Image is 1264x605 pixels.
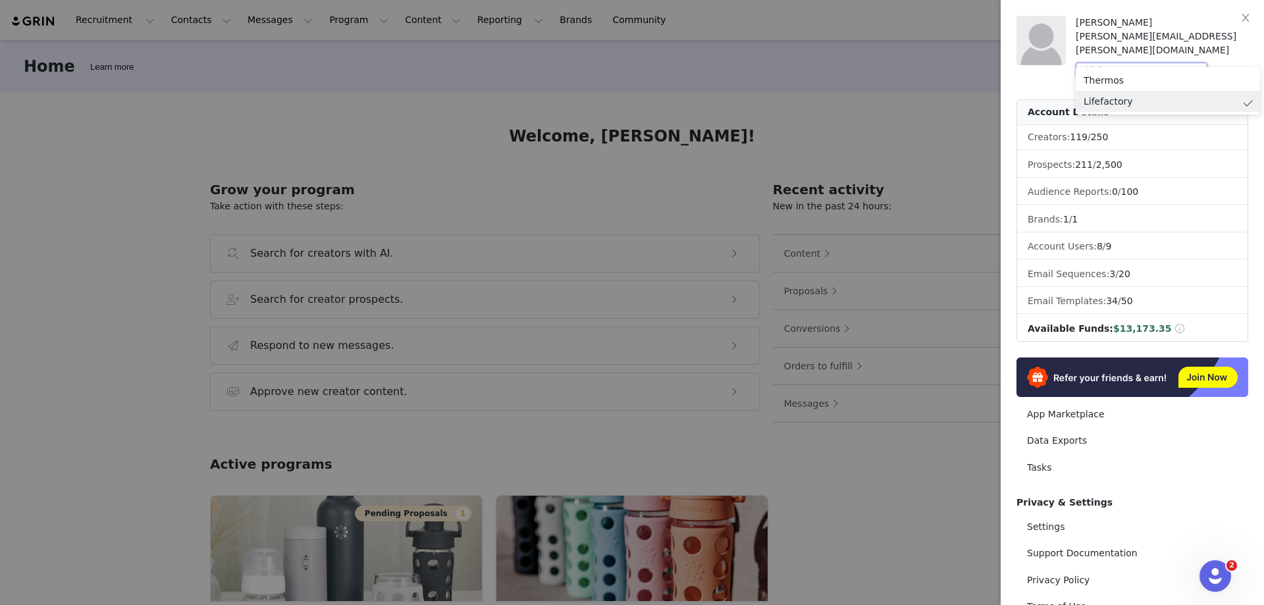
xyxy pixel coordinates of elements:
[1072,214,1078,224] span: 1
[1017,207,1248,232] li: Brands:
[1063,214,1078,224] span: /
[1017,125,1248,150] li: Creators:
[1070,132,1088,142] span: 119
[1017,100,1248,125] div: Account Details
[1091,132,1109,142] span: 250
[1121,296,1133,306] span: 50
[1097,241,1103,251] span: 8
[1240,13,1251,23] i: icon: close
[1017,180,1248,205] li: Audience Reports: /
[1106,241,1112,251] span: 9
[1106,296,1132,306] span: /
[1106,296,1118,306] span: 34
[1199,560,1231,592] iframe: Intercom live chat
[1016,456,1248,480] a: Tasks
[1016,541,1248,566] a: Support Documentation
[1096,159,1122,170] span: 2,500
[1016,357,1248,397] img: Refer & Earn
[1016,497,1113,508] span: Privacy & Settings
[1076,16,1248,30] div: [PERSON_NAME]
[1076,91,1260,112] li: Lifefactory
[1028,323,1113,334] span: Available Funds:
[1016,429,1248,453] a: Data Exports
[1076,30,1248,57] div: [PERSON_NAME][EMAIL_ADDRESS][PERSON_NAME][DOMAIN_NAME]
[1076,70,1260,91] li: Thermos
[1070,132,1108,142] span: /
[1121,186,1139,197] span: 100
[1016,16,1066,65] img: placeholder-profile.jpg
[1075,159,1122,170] span: /
[1097,241,1112,251] span: /
[1109,269,1115,279] span: 3
[1113,323,1172,334] span: $13,173.35
[1016,402,1248,427] a: App Marketplace
[1109,269,1130,279] span: /
[1226,560,1237,571] span: 2
[1017,234,1248,259] li: Account Users:
[1016,568,1248,592] a: Privacy Policy
[1063,214,1069,224] span: 1
[1075,159,1093,170] span: 211
[1017,289,1248,314] li: Email Templates:
[1194,66,1201,76] i: icon: down
[1119,269,1130,279] span: 20
[1016,515,1248,539] a: Settings
[1017,153,1248,178] li: Prospects:
[1112,186,1118,197] span: 0
[1017,262,1248,287] li: Email Sequences:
